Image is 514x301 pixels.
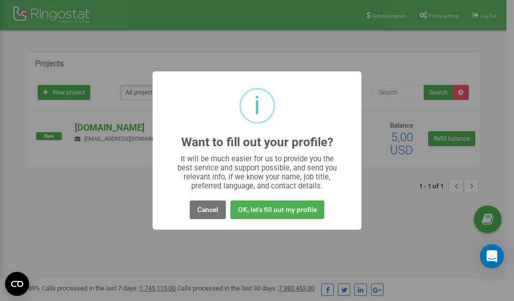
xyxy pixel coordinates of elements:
div: It will be much easier for us to provide you the best service and support possible, and send you ... [173,154,342,190]
h2: Want to fill out your profile? [181,136,333,149]
button: Open CMP widget [5,272,29,296]
div: i [254,89,260,122]
button: Cancel [190,200,226,219]
div: Open Intercom Messenger [480,244,504,268]
button: OK, let's fill out my profile [230,200,324,219]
